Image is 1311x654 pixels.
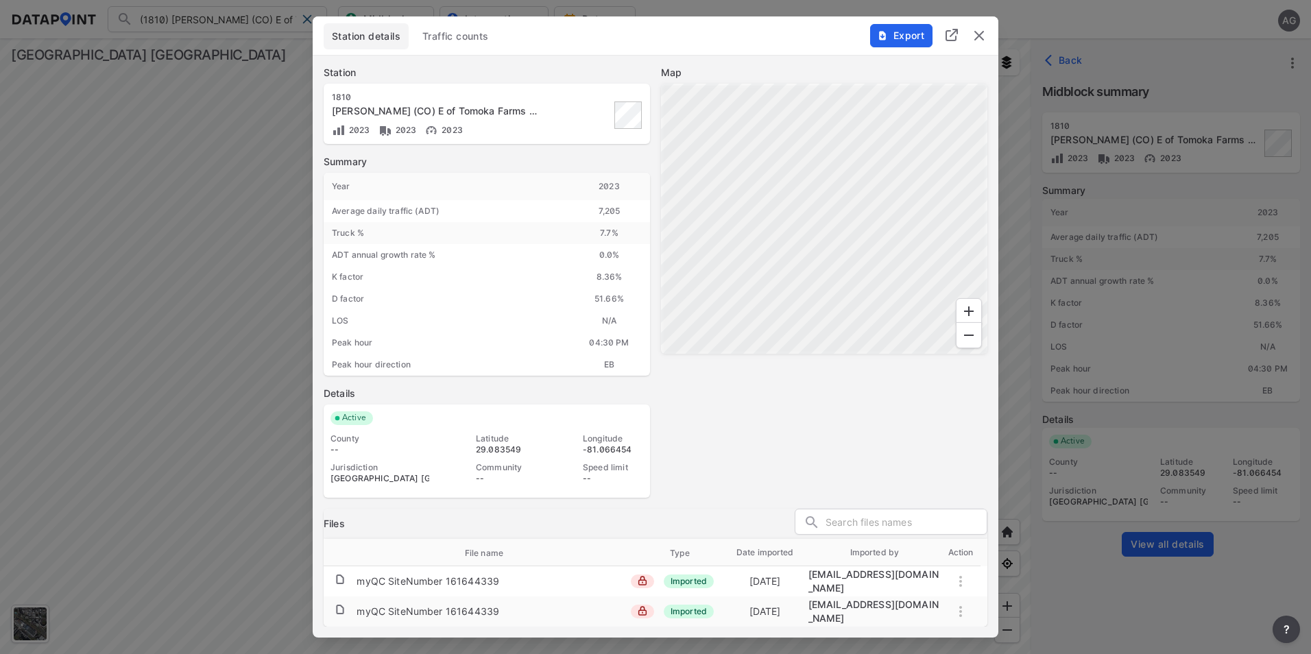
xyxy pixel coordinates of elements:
[337,411,373,425] span: Active
[332,29,400,43] span: Station details
[332,104,542,118] div: Taylor Rd (CO) E of Tomoka Farms Rd [1810]
[324,310,568,332] div: LOS
[324,222,568,244] div: Truck %
[330,473,429,484] div: [GEOGRAPHIC_DATA] [GEOGRAPHIC_DATA]
[424,123,438,137] img: Vehicle speed
[961,303,977,319] svg: Zoom In
[870,24,933,47] button: Export
[324,200,568,222] div: Average daily traffic (ADT)
[330,433,429,444] div: County
[956,322,982,348] div: Zoom Out
[392,125,417,135] span: 2023
[583,444,643,455] div: -81.066454
[332,92,542,103] div: 1810
[877,30,888,41] img: File%20-%20Download.70cf71cd.svg
[324,244,568,266] div: ADT annual growth rate %
[476,444,536,455] div: 29.083549
[971,27,987,44] img: close.efbf2170.svg
[330,462,429,473] div: Jurisdiction
[808,568,941,595] div: migration@data-point.io
[335,574,346,585] img: file.af1f9d02.svg
[335,604,346,615] img: file.af1f9d02.svg
[568,288,650,310] div: 51.66%
[568,310,650,332] div: N/A
[1281,621,1292,638] span: ?
[670,547,708,559] span: Type
[324,23,987,49] div: basic tabs example
[346,125,370,135] span: 2023
[722,539,808,566] th: Date imported
[568,222,650,244] div: 7.7 %
[324,155,650,169] label: Summary
[722,568,808,594] td: [DATE]
[1273,616,1300,643] button: more
[357,605,499,618] div: myQC SiteNumber 161644339
[568,244,650,266] div: 0.0 %
[324,354,568,376] div: Peak hour direction
[943,27,960,43] img: full_screen.b7bf9a36.svg
[422,29,489,43] span: Traffic counts
[956,298,982,324] div: Zoom In
[971,27,987,44] button: delete
[583,462,643,473] div: Speed limit
[357,574,499,588] div: myQC SiteNumber 161644339
[476,473,536,484] div: --
[568,200,650,222] div: 7,205
[465,547,521,559] span: File name
[476,462,536,473] div: Community
[878,29,924,43] span: Export
[808,598,941,625] div: migration@data-point.io
[961,327,977,343] svg: Zoom Out
[664,605,714,618] span: Imported
[324,387,650,400] label: Details
[941,539,981,566] th: Action
[638,606,647,616] img: lock_close.8fab59a9.svg
[568,354,650,376] div: EB
[826,512,987,533] input: Search files names
[808,539,941,566] th: Imported by
[568,173,650,200] div: 2023
[324,266,568,288] div: K factor
[324,517,345,531] h3: Files
[332,123,346,137] img: Volume count
[583,433,643,444] div: Longitude
[661,66,987,80] label: Map
[722,598,808,625] td: [DATE]
[476,433,536,444] div: Latitude
[324,332,568,354] div: Peak hour
[583,473,643,484] div: --
[664,574,714,588] span: Imported
[324,173,568,200] div: Year
[330,444,429,455] div: --
[568,266,650,288] div: 8.36%
[438,125,463,135] span: 2023
[324,66,650,80] label: Station
[638,576,647,585] img: lock_close.8fab59a9.svg
[378,123,392,137] img: Vehicle class
[568,332,650,354] div: 04:30 PM
[324,288,568,310] div: D factor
